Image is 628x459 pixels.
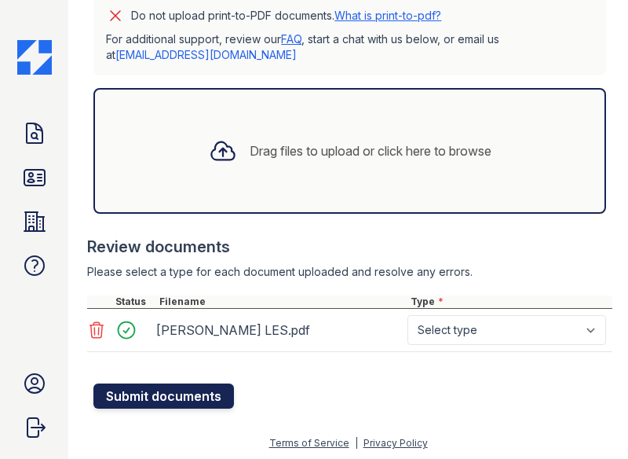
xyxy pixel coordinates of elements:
[112,296,156,308] div: Status
[281,32,301,46] a: FAQ
[17,40,52,75] img: CE_Icon_Blue-c292c112584629df590d857e76928e9f676e5b41ef8f769ba2f05ee15b207248.png
[106,31,593,63] p: For additional support, review our , start a chat with us below, or email us at
[87,264,612,280] div: Please select a type for each document uploaded and resolve any errors.
[363,437,428,449] a: Privacy Policy
[407,296,612,308] div: Type
[250,141,491,160] div: Drag files to upload or click here to browse
[334,9,441,22] a: What is print-to-pdf?
[87,236,612,258] div: Review documents
[115,48,297,61] a: [EMAIL_ADDRESS][DOMAIN_NAME]
[131,8,441,24] p: Do not upload print-to-PDF documents.
[93,384,234,409] button: Submit documents
[269,437,349,449] a: Terms of Service
[156,296,407,308] div: Filename
[156,318,401,343] div: [PERSON_NAME] LES.pdf
[355,437,358,449] div: |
